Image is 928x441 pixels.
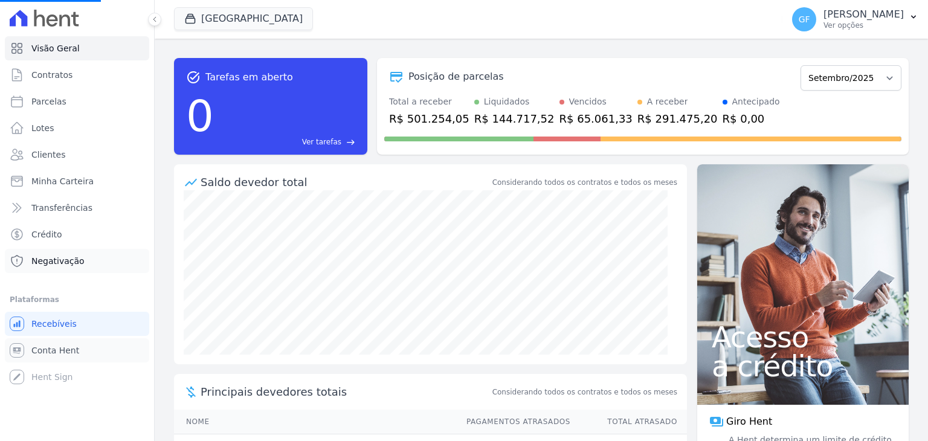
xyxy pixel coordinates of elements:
[408,69,504,84] div: Posição de parcelas
[31,255,85,267] span: Negativação
[484,95,530,108] div: Liquidados
[5,36,149,60] a: Visão Geral
[732,95,780,108] div: Antecipado
[492,177,677,188] div: Considerando todos os contratos e todos os meses
[5,116,149,140] a: Lotes
[492,387,677,398] span: Considerando todos os contratos e todos os meses
[5,63,149,87] a: Contratos
[31,149,65,161] span: Clientes
[31,95,66,108] span: Parcelas
[712,352,894,381] span: a crédito
[569,95,607,108] div: Vencidos
[823,8,904,21] p: [PERSON_NAME]
[5,338,149,362] a: Conta Hent
[5,89,149,114] a: Parcelas
[647,95,688,108] div: A receber
[5,169,149,193] a: Minha Carteira
[205,70,293,85] span: Tarefas em aberto
[174,7,313,30] button: [GEOGRAPHIC_DATA]
[31,122,54,134] span: Lotes
[5,312,149,336] a: Recebíveis
[31,228,62,240] span: Crédito
[389,95,469,108] div: Total a receber
[5,143,149,167] a: Clientes
[31,344,79,356] span: Conta Hent
[31,42,80,54] span: Visão Geral
[5,196,149,220] a: Transferências
[302,137,341,147] span: Ver tarefas
[455,410,571,434] th: Pagamentos Atrasados
[10,292,144,307] div: Plataformas
[31,69,72,81] span: Contratos
[31,202,92,214] span: Transferências
[823,21,904,30] p: Ver opções
[571,410,687,434] th: Total Atrasado
[186,70,201,85] span: task_alt
[782,2,928,36] button: GF [PERSON_NAME] Ver opções
[186,85,214,147] div: 0
[174,410,455,434] th: Nome
[712,323,894,352] span: Acesso
[726,414,772,429] span: Giro Hent
[219,137,355,147] a: Ver tarefas east
[201,384,490,400] span: Principais devedores totais
[346,138,355,147] span: east
[723,111,780,127] div: R$ 0,00
[799,15,810,24] span: GF
[5,249,149,273] a: Negativação
[474,111,555,127] div: R$ 144.717,52
[31,175,94,187] span: Minha Carteira
[637,111,718,127] div: R$ 291.475,20
[389,111,469,127] div: R$ 501.254,05
[31,318,77,330] span: Recebíveis
[201,174,490,190] div: Saldo devedor total
[559,111,633,127] div: R$ 65.061,33
[5,222,149,246] a: Crédito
